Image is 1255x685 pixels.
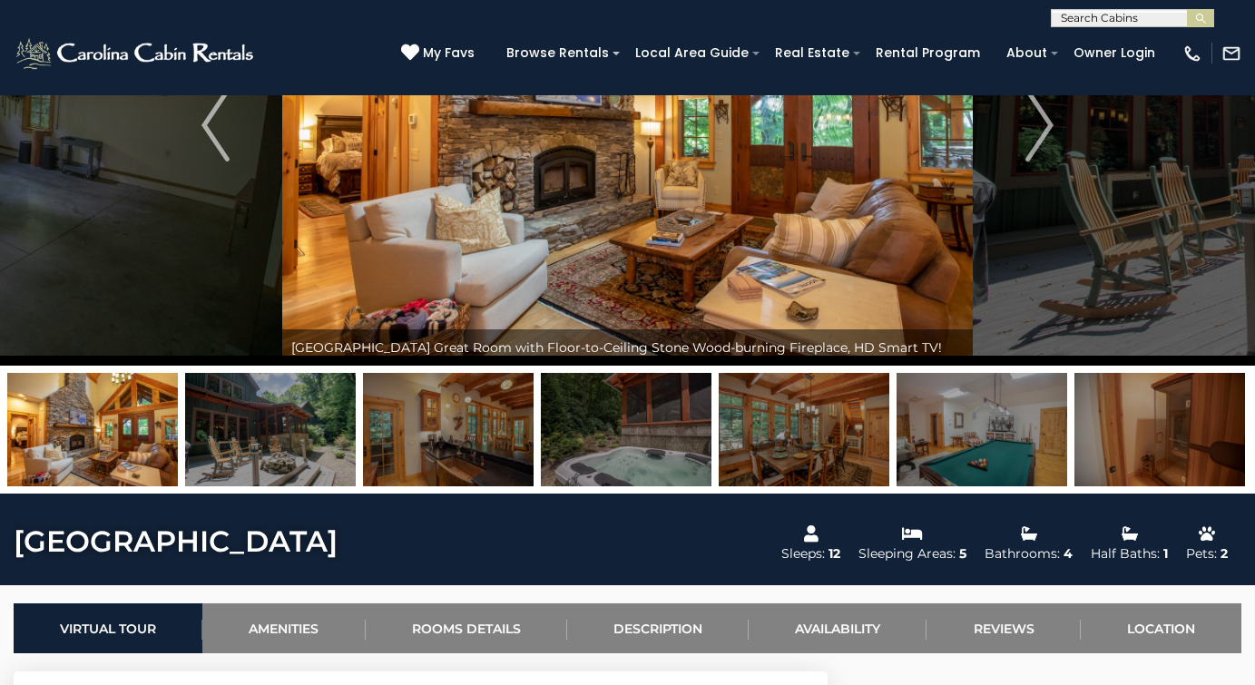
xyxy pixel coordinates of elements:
a: Location [1081,603,1241,653]
img: 163269158 [185,373,356,486]
img: 163269170 [719,373,889,486]
a: Browse Rentals [497,39,618,67]
img: phone-regular-white.png [1182,44,1202,64]
img: 163269200 [1074,373,1245,486]
a: My Favs [401,44,479,64]
a: Rooms Details [366,603,567,653]
a: Rental Program [867,39,989,67]
a: Amenities [202,603,365,653]
img: 163269168 [7,373,178,486]
a: Reviews [927,603,1080,653]
a: About [997,39,1056,67]
img: mail-regular-white.png [1221,44,1241,64]
div: [GEOGRAPHIC_DATA] Great Room with Floor-to-Ceiling Stone Wood-burning Fireplace, HD Smart TV! [282,329,973,366]
img: arrow [201,89,229,161]
img: 163269165 [897,373,1067,486]
img: 163269163 [363,373,534,486]
a: Owner Login [1064,39,1164,67]
a: Description [567,603,749,653]
img: White-1-2.png [14,35,259,72]
a: Availability [749,603,927,653]
a: Real Estate [766,39,858,67]
img: arrow [1025,89,1053,161]
img: 163269164 [541,373,711,486]
a: Virtual Tour [14,603,202,653]
a: Local Area Guide [626,39,758,67]
span: My Favs [423,44,475,63]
